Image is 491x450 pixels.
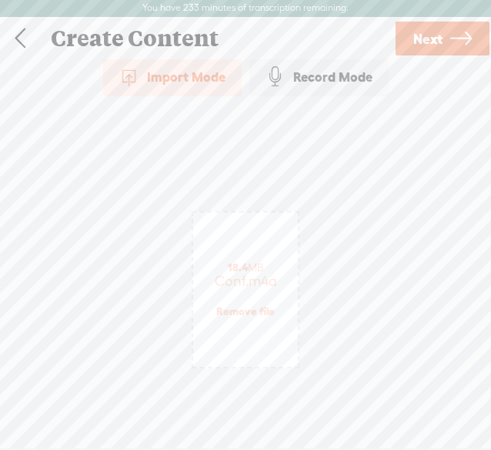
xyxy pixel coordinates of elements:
span: MB [228,261,263,274]
div: Import Mode [103,58,242,96]
div: Record Mode [249,58,389,96]
span: Conf.m4a [215,273,277,289]
strong: 18.4 [228,261,248,274]
a: Remove file [216,304,275,318]
div: Create Content [40,18,393,59]
label: You have 233 minutes of transcription remaining. [142,2,349,15]
span: Next [413,19,443,59]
